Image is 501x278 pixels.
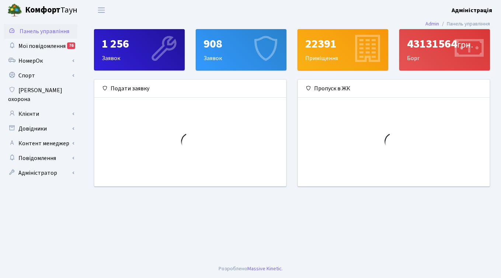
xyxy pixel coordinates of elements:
div: 22391 [305,37,380,51]
b: Адміністрація [452,6,492,14]
a: Адміністратор [4,166,77,180]
span: Мої повідомлення [18,42,66,50]
a: Адміністрація [452,6,492,15]
a: 22391Приміщення [298,29,388,70]
span: Панель управління [20,27,69,35]
a: Клієнти [4,107,77,121]
span: Таун [25,4,77,17]
div: Заявок [94,29,184,70]
a: Спорт [4,68,77,83]
a: Контент менеджер [4,136,77,151]
a: [PERSON_NAME] охорона [4,83,77,107]
div: Подати заявку [94,80,286,98]
a: НомерОк [4,53,77,68]
div: Приміщення [298,29,388,70]
div: Борг [400,29,490,70]
div: Заявок [196,29,286,70]
a: Повідомлення [4,151,77,166]
a: Панель управління [4,24,77,39]
img: logo.png [7,3,22,18]
a: Мої повідомлення76 [4,39,77,53]
div: 76 [67,42,75,49]
a: 1 256Заявок [94,29,185,70]
a: Massive Kinetic [247,265,282,272]
li: Панель управління [439,20,490,28]
a: Довідники [4,121,77,136]
a: Admin [425,20,439,28]
div: 43131564 [407,37,482,51]
div: 908 [203,37,279,51]
a: 908Заявок [196,29,286,70]
div: Пропуск в ЖК [298,80,490,98]
div: 1 256 [102,37,177,51]
b: Комфорт [25,4,60,16]
div: Розроблено . [219,265,283,273]
nav: breadcrumb [414,16,501,32]
button: Переключити навігацію [92,4,111,16]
